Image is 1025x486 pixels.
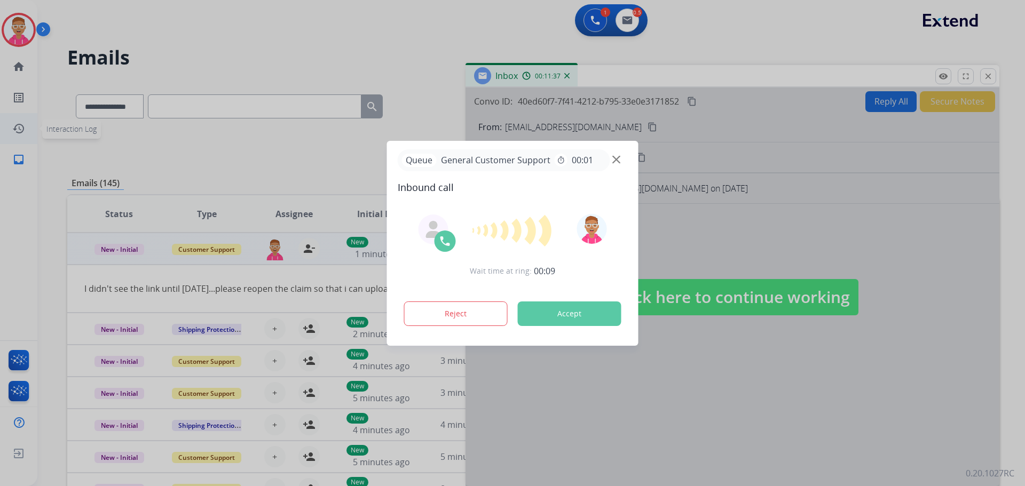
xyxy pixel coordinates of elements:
span: 00:01 [572,154,593,166]
span: Inbound call [398,180,628,195]
span: 00:09 [534,265,555,277]
img: avatar [577,214,606,244]
img: close-button [612,155,620,163]
span: Wait time at ring: [470,266,532,276]
img: agent-avatar [425,221,442,238]
p: 0.20.1027RC [966,467,1014,480]
button: Reject [404,301,508,326]
button: Accept [518,301,621,326]
mat-icon: timer [557,156,565,164]
img: call-icon [439,235,452,248]
p: Queue [402,154,437,167]
span: General Customer Support [437,154,555,166]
